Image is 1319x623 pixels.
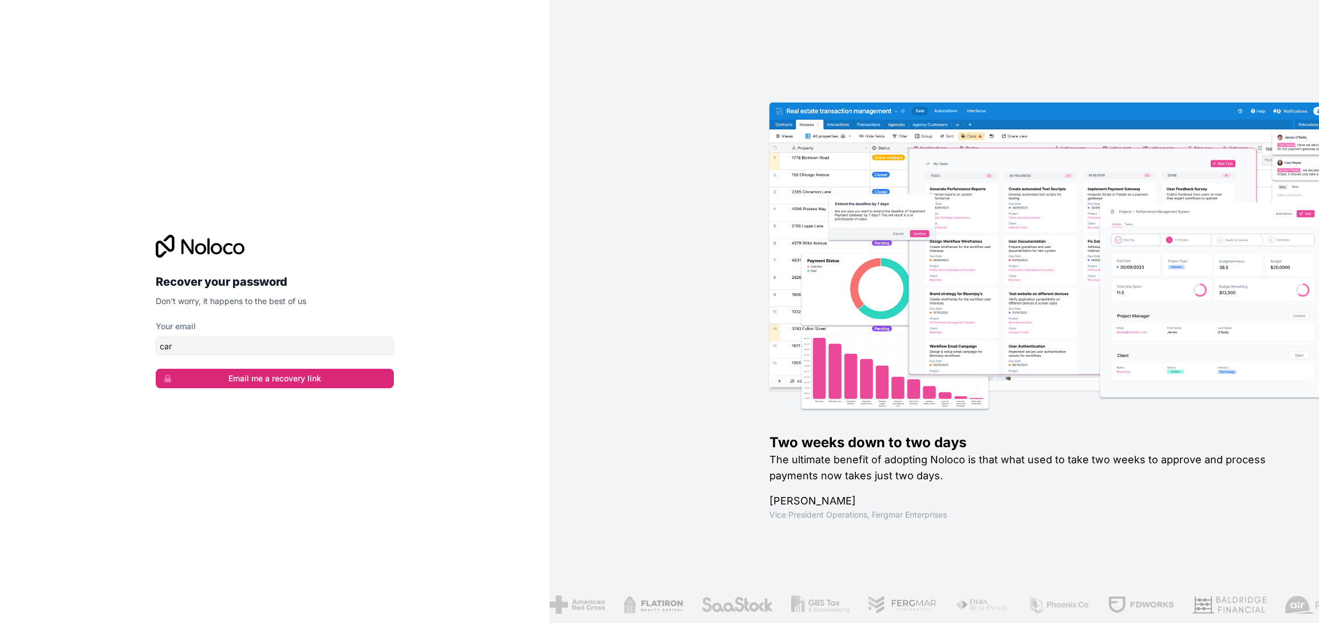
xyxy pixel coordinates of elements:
[769,452,1282,484] h2: The ultimate benefit of adopting Noloco is that what used to take two weeks to approve and proces...
[769,433,1282,452] h1: Two weeks down to two days
[769,493,1282,509] h1: [PERSON_NAME]
[156,271,394,292] h2: Recover your password
[156,337,394,355] input: email
[769,509,1282,521] h1: Vice President Operations , Fergmar Enterprises
[156,295,394,307] p: Don't worry, it happens to the best of us
[955,596,1009,614] img: /assets/fiera-fwj2N5v4.png
[791,596,849,614] img: /assets/gbstax-C-GtDUiK.png
[1027,596,1089,614] img: /assets/phoenix-BREaitsQ.png
[156,321,196,332] label: Your email
[701,596,773,614] img: /assets/saastock-C6Zbiodz.png
[1107,596,1174,614] img: /assets/fdworks-Bi04fVtw.png
[156,369,394,388] button: Email me a recovery link
[867,596,937,614] img: /assets/fergmar-CudnrXN5.png
[623,596,682,614] img: /assets/flatiron-C8eUkumj.png
[1192,596,1266,614] img: /assets/baldridge-DxmPIwAm.png
[549,596,605,614] img: /assets/american-red-cross-BAupjrZR.png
